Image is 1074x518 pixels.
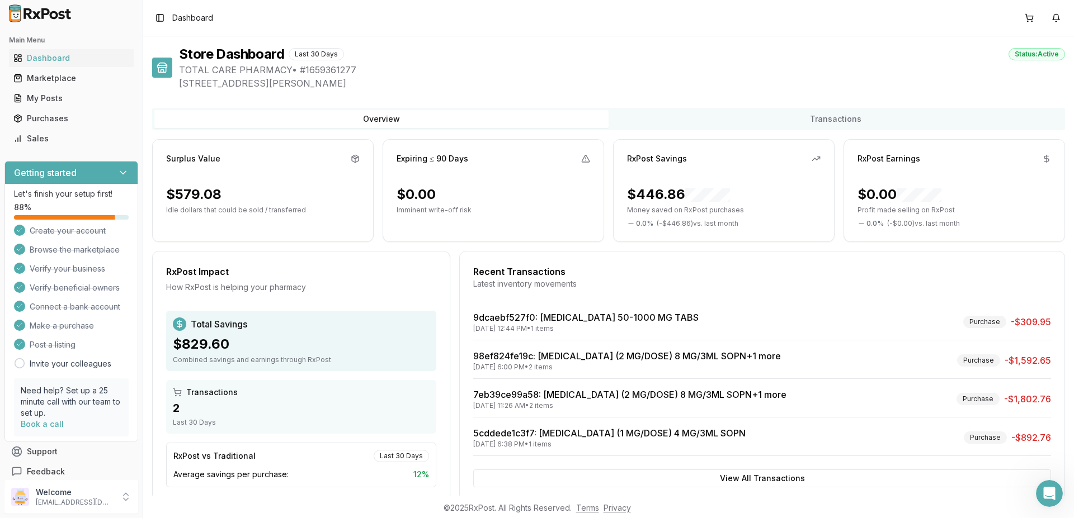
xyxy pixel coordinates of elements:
[473,350,781,362] a: 98ef824fe19c: [MEDICAL_DATA] (2 MG/DOSE) 8 MG/3ML SOPN+1 more
[30,339,76,350] span: Post a listing
[473,363,781,372] div: [DATE] 6:00 PM • 2 items
[1011,315,1051,329] span: -$309.95
[11,488,29,506] img: User avatar
[957,354,1000,367] div: Purchase
[30,282,120,293] span: Verify beneficial owners
[473,312,699,323] a: 9dcaebf527f0: [MEDICAL_DATA] 50-1000 MG TABS
[473,427,746,439] a: 5cddede1c3f7: [MEDICAL_DATA] (1 MG/DOSE) 4 MG/3ML SOPN
[27,466,65,477] span: Feedback
[413,469,429,480] span: 12 %
[179,63,1065,77] span: TOTAL CARE PHARMACY • # 1659361277
[1005,354,1051,367] span: -$1,592.65
[14,188,129,199] p: Let's finish your setup first!
[576,503,599,512] a: Terms
[179,77,1065,90] span: [STREET_ADDRESS][PERSON_NAME]
[4,4,76,22] img: RxPost Logo
[30,320,94,331] span: Make a purchase
[173,400,430,416] div: 2
[21,385,122,419] p: Need help? Set up a 25 minute call with our team to set up.
[473,324,699,333] div: [DATE] 12:44 PM • 1 items
[473,278,1051,289] div: Latest inventory movements
[858,186,941,203] div: $0.00
[173,418,430,427] div: Last 30 Days
[1036,480,1063,507] iframe: Intercom live chat
[191,317,247,331] span: Total Savings
[397,153,468,164] div: Expiring ≤ 90 Days
[473,469,1051,487] button: View All Transactions
[154,110,609,128] button: Overview
[374,450,429,462] div: Last 30 Days
[166,265,436,278] div: RxPost Impact
[473,440,746,449] div: [DATE] 6:38 PM • 1 items
[13,53,129,64] div: Dashboard
[858,153,920,164] div: RxPost Earnings
[604,503,631,512] a: Privacy
[166,153,220,164] div: Surplus Value
[4,69,138,87] button: Marketplace
[1004,392,1051,406] span: -$1,802.76
[397,206,590,215] p: Imminent write-off risk
[627,153,687,164] div: RxPost Savings
[9,88,134,108] a: My Posts
[21,419,64,429] a: Book a call
[30,244,120,255] span: Browse the marketplace
[657,219,738,228] span: ( - $446.86 ) vs. last month
[4,462,138,482] button: Feedback
[4,110,138,127] button: Purchases
[186,387,238,398] span: Transactions
[9,108,134,129] a: Purchases
[636,219,653,228] span: 0.0 %
[887,219,960,228] span: ( - $0.00 ) vs. last month
[473,401,786,410] div: [DATE] 11:26 AM • 2 items
[13,93,129,104] div: My Posts
[9,36,134,45] h2: Main Menu
[1009,48,1065,60] div: Status: Active
[858,206,1051,215] p: Profit made selling on RxPost
[289,48,344,60] div: Last 30 Days
[957,393,1000,405] div: Purchase
[173,355,430,364] div: Combined savings and earnings through RxPost
[609,110,1063,128] button: Transactions
[172,12,213,23] span: Dashboard
[166,282,436,293] div: How RxPost is helping your pharmacy
[473,265,1051,278] div: Recent Transactions
[173,335,430,353] div: $829.60
[36,487,114,498] p: Welcome
[9,48,134,68] a: Dashboard
[964,431,1007,444] div: Purchase
[866,219,884,228] span: 0.0 %
[30,358,111,369] a: Invite your colleagues
[173,450,256,462] div: RxPost vs Traditional
[173,469,289,480] span: Average savings per purchase:
[14,166,77,179] h3: Getting started
[179,45,284,63] h1: Store Dashboard
[30,225,106,236] span: Create your account
[166,186,222,203] div: $579.08
[30,301,120,312] span: Connect a bank account
[627,206,821,215] p: Money saved on RxPost purchases
[36,498,114,507] p: [EMAIL_ADDRESS][DOMAIN_NAME]
[30,263,105,274] span: Verify your business
[473,389,786,400] a: 7eb39ce99a58: [MEDICAL_DATA] (2 MG/DOSE) 8 MG/3ML SOPN+1 more
[13,113,129,124] div: Purchases
[963,316,1006,328] div: Purchase
[1011,431,1051,444] span: -$892.76
[9,129,134,149] a: Sales
[13,73,129,84] div: Marketplace
[9,68,134,88] a: Marketplace
[4,49,138,67] button: Dashboard
[13,133,129,144] div: Sales
[172,12,213,23] nav: breadcrumb
[4,130,138,148] button: Sales
[627,186,730,203] div: $446.86
[4,89,138,107] button: My Posts
[166,206,360,215] p: Idle dollars that could be sold / transferred
[397,186,436,203] div: $0.00
[4,441,138,462] button: Support
[14,202,31,213] span: 88 %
